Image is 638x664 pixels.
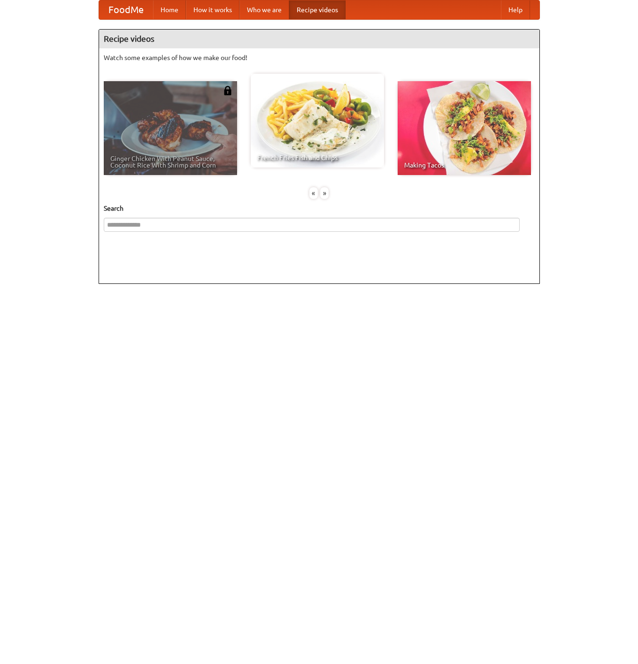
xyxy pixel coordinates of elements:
[404,162,524,168] span: Making Tacos
[320,187,329,199] div: »
[99,0,153,19] a: FoodMe
[99,30,539,48] h4: Recipe videos
[309,187,318,199] div: «
[104,204,535,213] h5: Search
[257,154,377,161] span: French Fries Fish and Chips
[251,74,384,168] a: French Fries Fish and Chips
[153,0,186,19] a: Home
[104,53,535,62] p: Watch some examples of how we make our food!
[223,86,232,95] img: 483408.png
[289,0,346,19] a: Recipe videos
[501,0,530,19] a: Help
[186,0,239,19] a: How it works
[398,81,531,175] a: Making Tacos
[239,0,289,19] a: Who we are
